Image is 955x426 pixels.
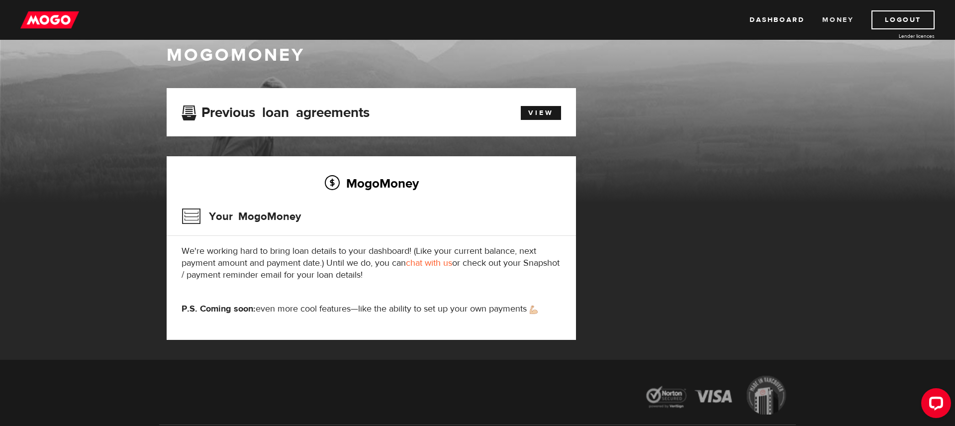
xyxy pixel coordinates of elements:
[182,105,370,117] h3: Previous loan agreements
[822,10,854,29] a: Money
[750,10,804,29] a: Dashboard
[521,106,561,120] a: View
[182,204,301,229] h3: Your MogoMoney
[182,303,256,315] strong: P.S. Coming soon:
[913,384,955,426] iframe: LiveChat chat widget
[637,368,796,425] img: legal-icons-92a2ffecb4d32d839781d1b4e4802d7b.png
[871,10,935,29] a: Logout
[860,32,935,40] a: Lender licences
[406,257,452,269] a: chat with us
[182,303,561,315] p: even more cool features—like the ability to set up your own payments
[20,10,79,29] img: mogo_logo-11ee424be714fa7cbb0f0f49df9e16ec.png
[182,245,561,281] p: We're working hard to bring loan details to your dashboard! (Like your current balance, next paym...
[530,306,538,314] img: strong arm emoji
[167,45,788,66] h1: MogoMoney
[182,173,561,194] h2: MogoMoney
